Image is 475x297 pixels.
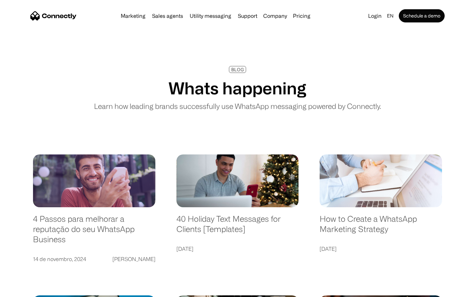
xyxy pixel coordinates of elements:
a: Pricing [290,13,313,18]
div: en [387,11,394,20]
a: Support [235,13,260,18]
ul: Language list [13,285,40,295]
div: BLOG [231,67,244,72]
a: Utility messaging [187,13,234,18]
a: Sales agents [149,13,186,18]
a: Schedule a demo [399,9,445,22]
div: [PERSON_NAME] [112,254,155,264]
h1: Whats happening [169,78,306,98]
div: Company [263,11,287,20]
div: [DATE] [176,244,193,253]
aside: Language selected: English [7,285,40,295]
a: 40 Holiday Text Messages for Clients [Templates] [176,214,299,241]
a: 4 Passos para melhorar a reputação do seu WhatsApp Business [33,214,155,251]
div: [DATE] [320,244,336,253]
p: Learn how leading brands successfully use WhatsApp messaging powered by Connectly. [94,101,381,112]
a: How to Create a WhatsApp Marketing Strategy [320,214,442,241]
a: Login [365,11,384,20]
a: Marketing [118,13,148,18]
div: 14 de novembro, 2024 [33,254,86,264]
